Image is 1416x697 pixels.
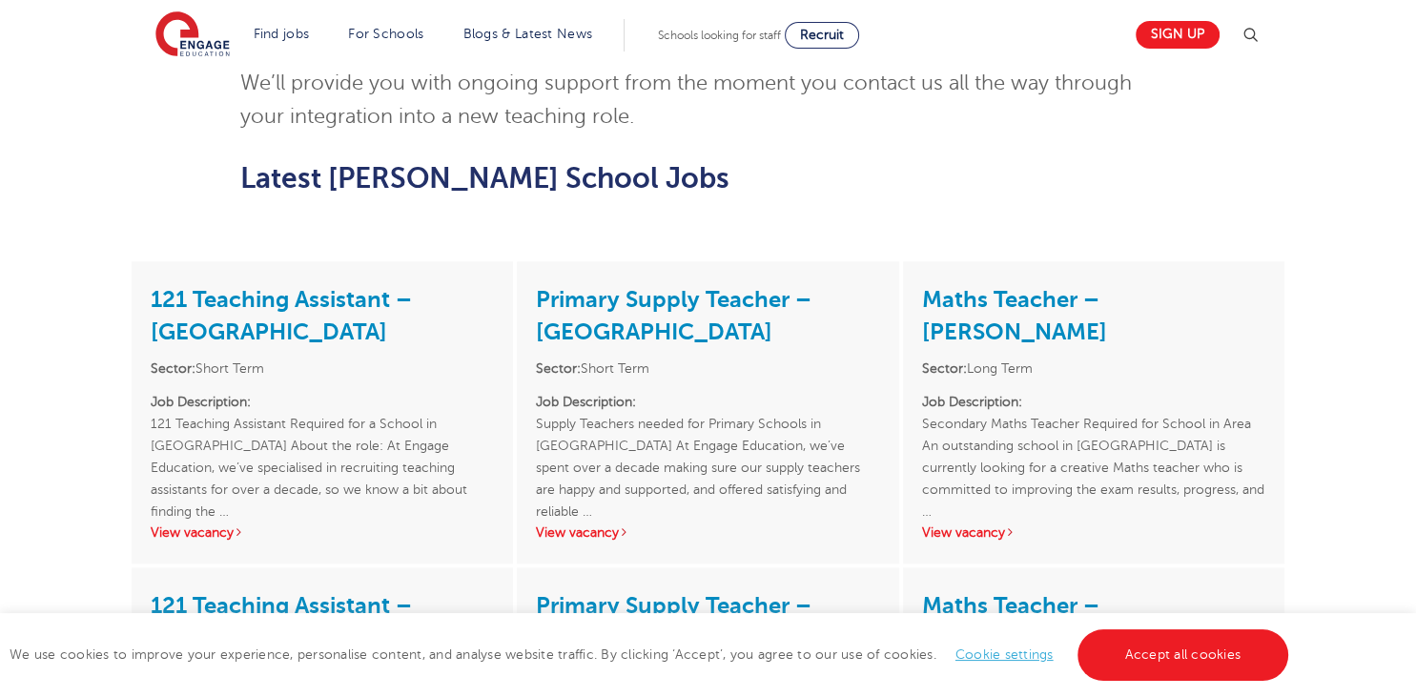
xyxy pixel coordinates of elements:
[463,27,593,41] a: Blogs & Latest News
[151,391,494,501] p: 121 Teaching Assistant Required for a School in [GEOGRAPHIC_DATA] About the role: At Engage Educa...
[536,358,879,379] li: Short Term
[536,286,811,345] a: Primary Supply Teacher – [GEOGRAPHIC_DATA]
[922,361,967,376] strong: Sector:
[922,395,1022,409] strong: Job Description:
[536,361,581,376] strong: Sector:
[254,27,310,41] a: Find jobs
[151,286,412,345] a: 121 Teaching Assistant – [GEOGRAPHIC_DATA]
[955,647,1054,662] a: Cookie settings
[922,592,1107,651] a: Maths Teacher – [PERSON_NAME]
[151,525,244,540] a: View vacancy
[240,162,1176,195] h2: Latest [PERSON_NAME] School Jobs
[1077,629,1289,681] a: Accept all cookies
[536,391,879,501] p: Supply Teachers needed for Primary Schools in [GEOGRAPHIC_DATA] At Engage Education, we’ve spent ...
[1136,21,1220,49] a: Sign up
[536,592,811,651] a: Primary Supply Teacher – [GEOGRAPHIC_DATA]
[151,361,195,376] strong: Sector:
[151,358,494,379] li: Short Term
[785,22,859,49] a: Recruit
[155,11,230,59] img: Engage Education
[922,525,1016,540] a: View vacancy
[536,395,636,409] strong: Job Description:
[922,286,1107,345] a: Maths Teacher – [PERSON_NAME]
[658,29,781,42] span: Schools looking for staff
[151,395,251,409] strong: Job Description:
[536,525,629,540] a: View vacancy
[10,647,1293,662] span: We use cookies to improve your experience, personalise content, and analyse website traffic. By c...
[348,27,423,41] a: For Schools
[800,28,844,42] span: Recruit
[922,391,1265,501] p: Secondary Maths Teacher Required for School in Area An outstanding school in [GEOGRAPHIC_DATA] is...
[240,72,1132,128] span: We’ll provide you with ongoing support from the moment you contact us all the way through your in...
[922,358,1265,379] li: Long Term
[151,592,412,651] a: 121 Teaching Assistant – [GEOGRAPHIC_DATA]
